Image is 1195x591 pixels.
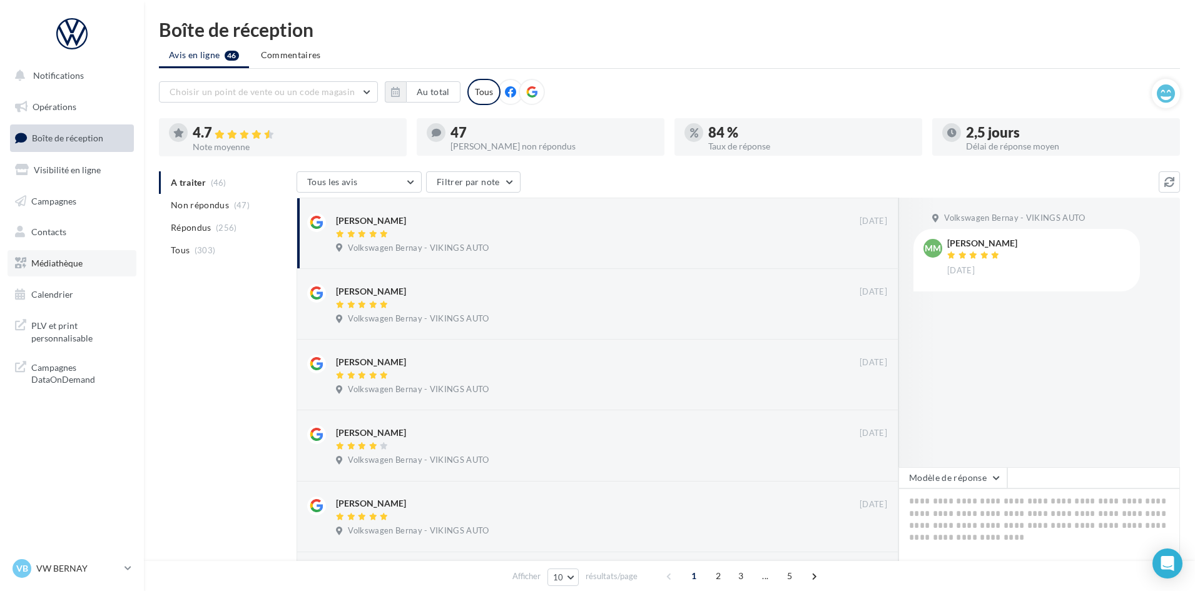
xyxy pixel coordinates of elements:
div: Délai de réponse moyen [966,142,1170,151]
span: Afficher [512,570,541,582]
span: Volkswagen Bernay - VIKINGS AUTO [944,213,1085,224]
a: Campagnes DataOnDemand [8,354,136,391]
span: Calendrier [31,289,73,300]
span: Volkswagen Bernay - VIKINGS AUTO [348,313,489,325]
span: (303) [195,245,216,255]
div: [PERSON_NAME] [336,285,406,298]
div: Open Intercom Messenger [1152,548,1182,578]
span: 10 [553,572,564,582]
span: Campagnes DataOnDemand [31,359,129,386]
div: [PERSON_NAME] [336,215,406,227]
span: 3 [731,566,751,586]
button: 10 [547,568,579,586]
div: 47 [450,126,654,139]
div: [PERSON_NAME] [336,427,406,439]
a: Contacts [8,219,136,245]
button: Tous les avis [297,171,422,193]
div: Taux de réponse [708,142,912,151]
div: 2,5 jours [966,126,1170,139]
span: Volkswagen Bernay - VIKINGS AUTO [348,525,489,537]
button: Filtrer par note [426,171,521,193]
span: Volkswagen Bernay - VIKINGS AUTO [348,243,489,254]
span: Tous [171,244,190,256]
span: Médiathèque [31,258,83,268]
span: Répondus [171,221,211,234]
a: PLV et print personnalisable [8,312,136,349]
a: Campagnes [8,188,136,215]
span: Non répondus [171,199,229,211]
span: [DATE] [860,428,887,439]
button: Notifications [8,63,131,89]
a: Boîte de réception [8,124,136,151]
a: Visibilité en ligne [8,157,136,183]
span: Notifications [33,70,84,81]
span: PLV et print personnalisable [31,317,129,344]
span: Boîte de réception [32,133,103,143]
span: Campagnes [31,195,76,206]
span: MM [925,242,941,255]
div: [PERSON_NAME] [336,356,406,368]
span: [DATE] [860,216,887,227]
span: [DATE] [947,265,975,276]
div: 4.7 [193,126,397,140]
span: Visibilité en ligne [34,164,101,175]
span: Volkswagen Bernay - VIKINGS AUTO [348,384,489,395]
div: [PERSON_NAME] [336,497,406,510]
button: Choisir un point de vente ou un code magasin [159,81,378,103]
span: Choisir un point de vente ou un code magasin [170,86,355,97]
span: Commentaires [261,49,321,60]
span: (256) [216,223,237,233]
span: résultats/page [586,570,638,582]
div: Note moyenne [193,143,397,151]
div: Tous [467,79,501,105]
span: [DATE] [860,499,887,510]
span: 2 [708,566,728,586]
button: Au total [385,81,460,103]
span: 1 [684,566,704,586]
span: Tous les avis [307,176,358,187]
span: Opérations [33,101,76,112]
p: VW BERNAY [36,562,119,575]
span: Contacts [31,226,66,237]
div: Boîte de réception [159,20,1180,39]
button: Au total [406,81,460,103]
span: [DATE] [860,357,887,368]
span: [DATE] [860,286,887,298]
a: Médiathèque [8,250,136,276]
a: Calendrier [8,281,136,308]
a: Opérations [8,94,136,120]
div: [PERSON_NAME] [947,239,1017,248]
div: [PERSON_NAME] non répondus [450,142,654,151]
span: Volkswagen Bernay - VIKINGS AUTO [348,455,489,466]
span: ... [755,566,775,586]
a: VB VW BERNAY [10,557,134,580]
div: 84 % [708,126,912,139]
button: Modèle de réponse [898,467,1007,488]
span: 5 [780,566,800,586]
span: VB [16,562,28,575]
span: (47) [234,200,250,210]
